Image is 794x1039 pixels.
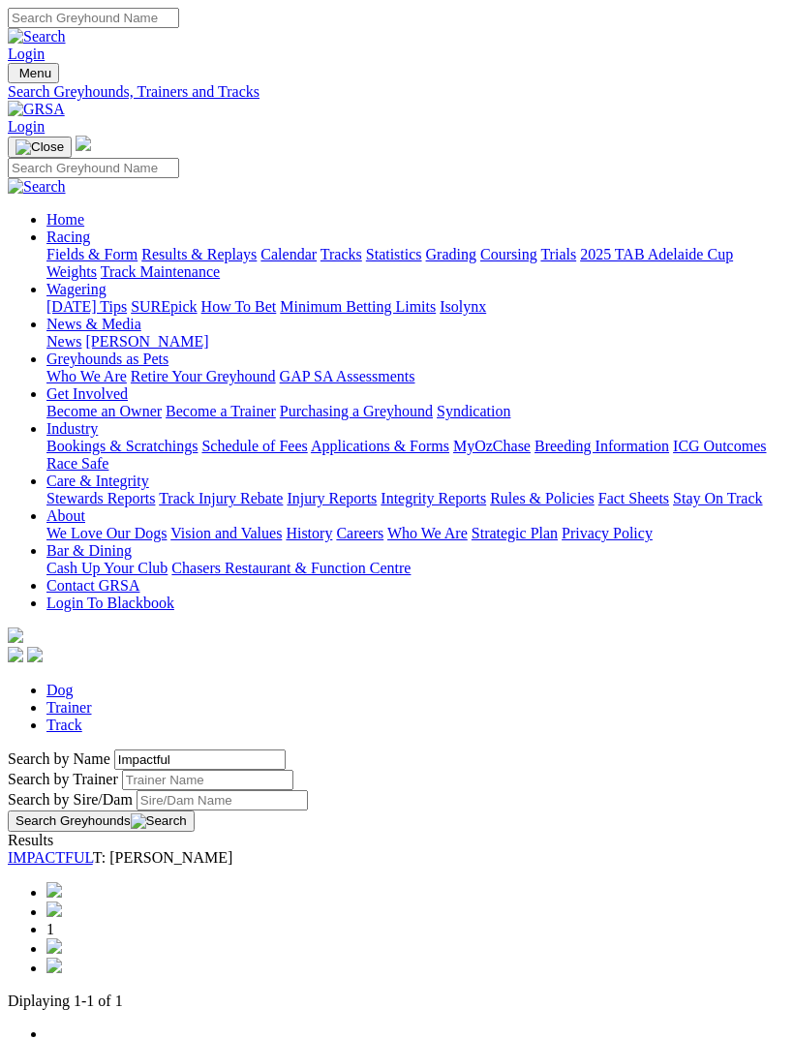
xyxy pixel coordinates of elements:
a: Grading [426,246,476,262]
input: Search by Trainer name [122,770,293,790]
div: About [46,525,786,542]
a: Race Safe [46,455,108,472]
div: Racing [46,246,786,281]
div: Results [8,832,786,849]
a: Injury Reports [287,490,377,506]
a: Vision and Values [170,525,282,541]
a: Trials [540,246,576,262]
a: IMPACTFUL [8,849,93,866]
a: Login To Blackbook [46,595,174,611]
img: chevron-left-pager-blue.svg [46,901,62,917]
a: Wagering [46,281,107,297]
button: Toggle navigation [8,137,72,158]
img: Close [15,139,64,155]
a: Weights [46,263,97,280]
a: Purchasing a Greyhound [280,403,433,419]
img: logo-grsa-white.png [76,136,91,151]
a: Calendar [260,246,317,262]
a: Fact Sheets [598,490,669,506]
a: [PERSON_NAME] [85,333,208,350]
img: Search [131,813,187,829]
img: facebook.svg [8,647,23,662]
a: Bookings & Scratchings [46,438,198,454]
a: Become a Trainer [166,403,276,419]
a: Racing [46,229,90,245]
input: Search by Sire/Dam name [137,790,308,810]
a: Syndication [437,403,510,419]
a: Home [46,211,84,228]
a: [DATE] Tips [46,298,127,315]
a: Who We Are [46,368,127,384]
input: Search [8,8,179,28]
a: About [46,507,85,524]
a: Trainer [46,699,92,716]
div: Bar & Dining [46,560,786,577]
a: Applications & Forms [311,438,449,454]
div: Get Involved [46,403,786,420]
img: chevrons-left-pager-blue.svg [46,882,62,898]
img: logo-grsa-white.png [8,627,23,643]
a: Isolynx [440,298,486,315]
img: Search [8,178,66,196]
a: Bar & Dining [46,542,132,559]
a: Careers [336,525,383,541]
a: Track Injury Rebate [159,490,283,506]
input: Search [8,158,179,178]
a: Care & Integrity [46,473,149,489]
img: Search [8,28,66,46]
a: Strategic Plan [472,525,558,541]
div: News & Media [46,333,786,351]
a: Track [46,717,82,733]
div: T: [PERSON_NAME] [8,849,786,867]
div: Care & Integrity [46,490,786,507]
div: Greyhounds as Pets [46,368,786,385]
a: SUREpick [131,298,197,315]
a: News & Media [46,316,141,332]
img: GRSA [8,101,65,118]
a: 2025 TAB Adelaide Cup [580,246,733,262]
label: Search by Sire/Dam [8,791,133,808]
div: Industry [46,438,786,473]
label: Search by Trainer [8,771,118,787]
img: twitter.svg [27,647,43,662]
a: We Love Our Dogs [46,525,167,541]
a: Fields & Form [46,246,137,262]
a: Login [8,118,45,135]
span: 1 [46,921,54,937]
a: Statistics [366,246,422,262]
a: Minimum Betting Limits [280,298,436,315]
a: Breeding Information [534,438,669,454]
a: Search Greyhounds, Trainers and Tracks [8,83,786,101]
a: How To Bet [201,298,277,315]
a: Greyhounds as Pets [46,351,168,367]
a: Login [8,46,45,62]
a: Coursing [480,246,537,262]
a: ICG Outcomes [673,438,766,454]
a: Industry [46,420,98,437]
a: Retire Your Greyhound [131,368,276,384]
label: Search by Name [8,750,110,767]
img: chevron-right-pager-blue.svg [46,938,62,954]
a: Become an Owner [46,403,162,419]
a: Chasers Restaurant & Function Centre [171,560,411,576]
a: Stay On Track [673,490,762,506]
a: Privacy Policy [562,525,653,541]
a: Rules & Policies [490,490,595,506]
a: Tracks [321,246,362,262]
img: chevrons-right-pager-blue.svg [46,958,62,973]
a: Cash Up Your Club [46,560,168,576]
div: Wagering [46,298,786,316]
p: Diplaying 1-1 of 1 [8,993,786,1010]
a: History [286,525,332,541]
a: Who We Are [387,525,468,541]
a: News [46,333,81,350]
button: Search Greyhounds [8,810,195,832]
a: Contact GRSA [46,577,139,594]
button: Toggle navigation [8,63,59,83]
a: Results & Replays [141,246,257,262]
a: Dog [46,682,74,698]
a: MyOzChase [453,438,531,454]
a: Get Involved [46,385,128,402]
a: Integrity Reports [381,490,486,506]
